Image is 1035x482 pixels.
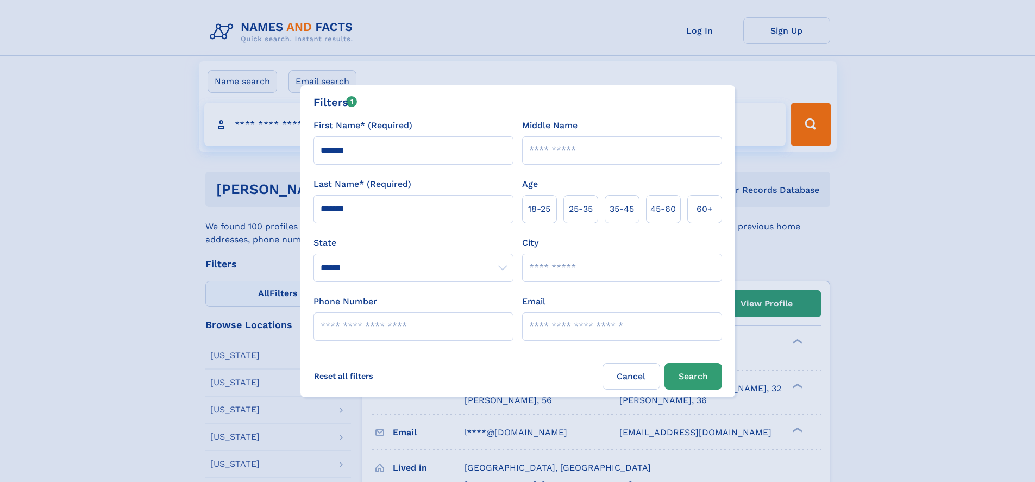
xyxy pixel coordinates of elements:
label: Phone Number [313,295,377,308]
span: 45‑60 [650,203,676,216]
label: Middle Name [522,119,578,132]
span: 18‑25 [528,203,550,216]
span: 25‑35 [569,203,593,216]
label: First Name* (Required) [313,119,412,132]
span: 60+ [697,203,713,216]
label: Cancel [603,363,660,390]
label: Email [522,295,545,308]
button: Search [664,363,722,390]
label: Reset all filters [307,363,380,389]
div: Filters [313,94,357,110]
label: State [313,236,513,249]
label: Age [522,178,538,191]
span: 35‑45 [610,203,634,216]
label: Last Name* (Required) [313,178,411,191]
label: City [522,236,538,249]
